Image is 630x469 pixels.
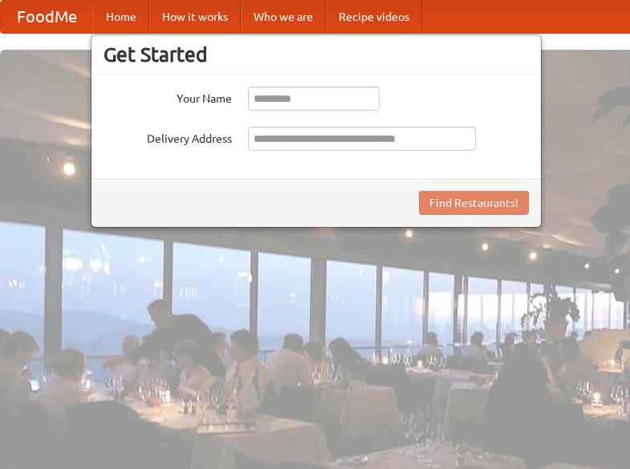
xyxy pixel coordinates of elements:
[419,191,529,215] button: Find Restaurants!
[104,42,529,67] h3: Get Started
[1,1,93,33] a: FoodMe
[93,1,149,33] a: Home
[104,87,232,107] label: Your Name
[241,1,326,33] a: Who we are
[149,1,241,33] a: How it works
[326,1,422,33] a: Recipe videos
[104,127,232,147] label: Delivery Address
